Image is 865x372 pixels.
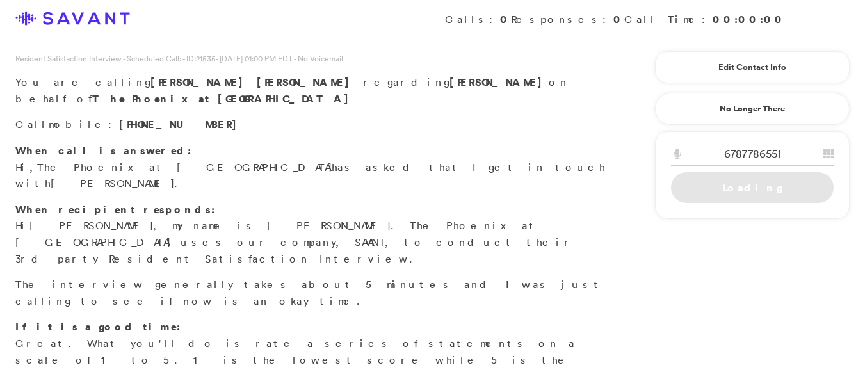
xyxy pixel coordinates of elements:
[37,161,332,174] span: The Phoenix at [GEOGRAPHIC_DATA]
[500,12,511,26] strong: 0
[655,93,850,125] a: No Longer There
[671,57,834,77] a: Edit Contact Info
[119,117,243,131] span: [PHONE_NUMBER]
[257,75,356,89] span: [PERSON_NAME]
[613,12,624,26] strong: 0
[196,53,216,64] span: 21535
[51,177,174,190] span: [PERSON_NAME]
[15,74,606,107] p: You are calling regarding on behalf of
[15,117,606,133] p: Call :
[29,219,153,232] span: [PERSON_NAME]
[671,172,834,203] a: Loading
[449,75,549,89] strong: [PERSON_NAME]
[15,202,606,267] p: Hi , my name is [PERSON_NAME]. The Phoenix at [GEOGRAPHIC_DATA] uses our company, SAVANT, to cond...
[49,118,108,131] span: mobile
[15,53,343,64] span: Resident Satisfaction Interview - Scheduled Call: - ID: - [DATE] 01:00 PM EDT - No Voicemail
[15,202,215,216] strong: When recipient responds:
[15,277,606,309] p: The interview generally takes about 5 minutes and I was just calling to see if now is an okay time.
[150,75,250,89] span: [PERSON_NAME]
[15,143,606,192] p: Hi, has asked that I get in touch with .
[713,12,786,26] strong: 00:00:00
[15,143,191,158] strong: When call is answered:
[92,92,355,106] strong: The Phoenix at [GEOGRAPHIC_DATA]
[15,319,181,334] strong: If it is a good time:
